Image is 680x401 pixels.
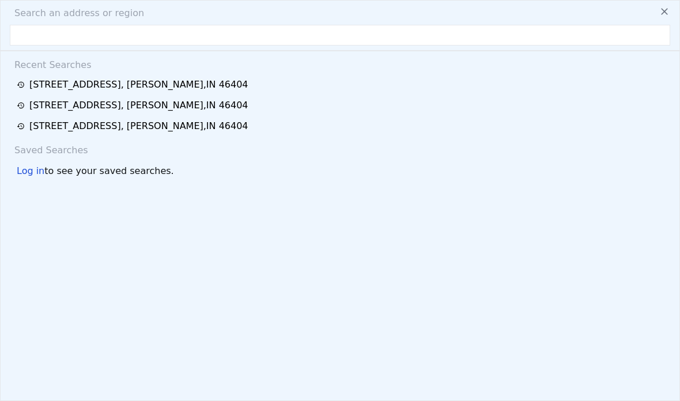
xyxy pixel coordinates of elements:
[17,99,667,112] a: [STREET_ADDRESS], [PERSON_NAME],IN 46404
[10,51,670,74] div: Recent Searches
[29,78,248,92] div: [STREET_ADDRESS] , [PERSON_NAME] , IN 46404
[10,137,670,160] div: Saved Searches
[29,119,248,133] div: [STREET_ADDRESS] , [PERSON_NAME] , IN 46404
[17,78,667,92] a: [STREET_ADDRESS], [PERSON_NAME],IN 46404
[29,99,248,112] div: [STREET_ADDRESS] , [PERSON_NAME] , IN 46404
[44,164,173,178] span: to see your saved searches.
[17,164,44,178] div: Log in
[17,119,667,133] a: [STREET_ADDRESS], [PERSON_NAME],IN 46404
[5,6,144,20] span: Search an address or region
